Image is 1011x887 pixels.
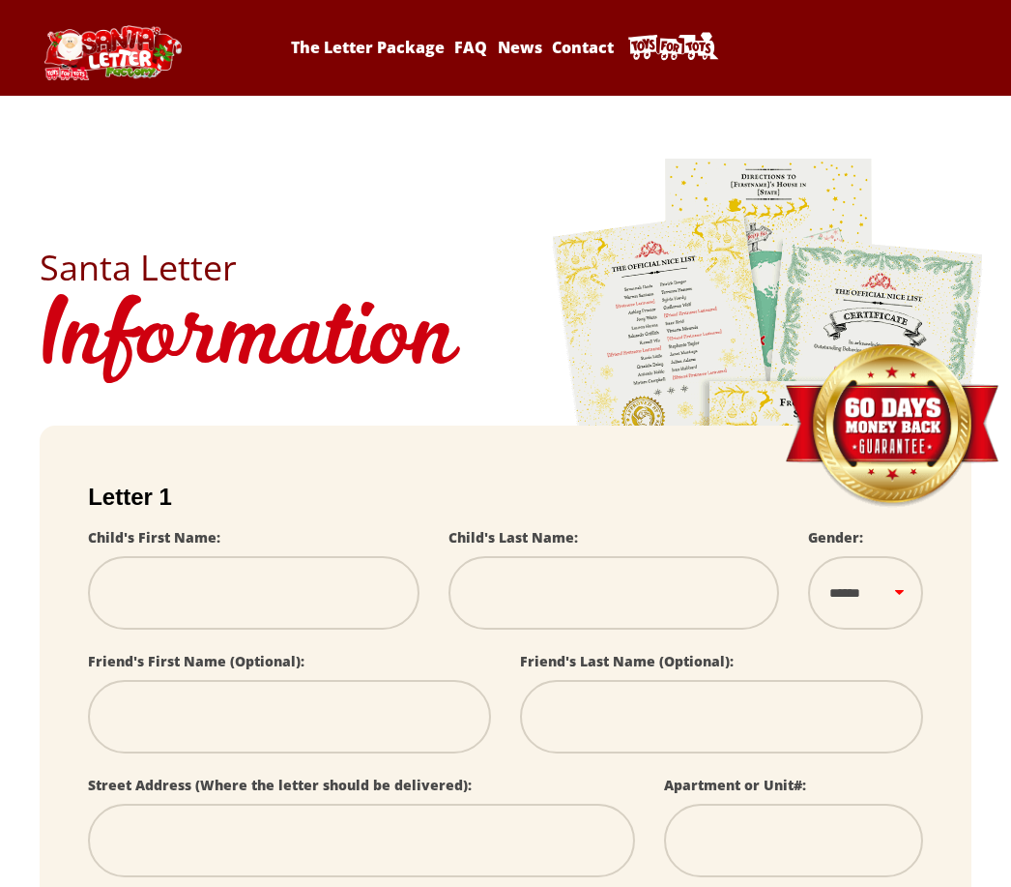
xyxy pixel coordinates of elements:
img: Money Back Guarantee [783,343,1000,509]
h1: Information [40,285,971,397]
label: Gender: [808,528,863,547]
img: Santa Letter Logo [40,25,185,80]
a: Contact [549,37,617,58]
a: News [494,37,544,58]
a: The Letter Package [288,37,448,58]
h2: Letter 1 [88,484,923,511]
img: letters.png [551,156,986,696]
a: FAQ [451,37,490,58]
label: Apartment or Unit#: [664,776,806,794]
label: Child's First Name: [88,528,220,547]
h2: Santa Letter [40,251,971,285]
label: Friend's First Name (Optional): [88,652,304,670]
label: Child's Last Name: [448,528,578,547]
label: Street Address (Where the letter should be delivered): [88,776,472,794]
label: Friend's Last Name (Optional): [520,652,734,670]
